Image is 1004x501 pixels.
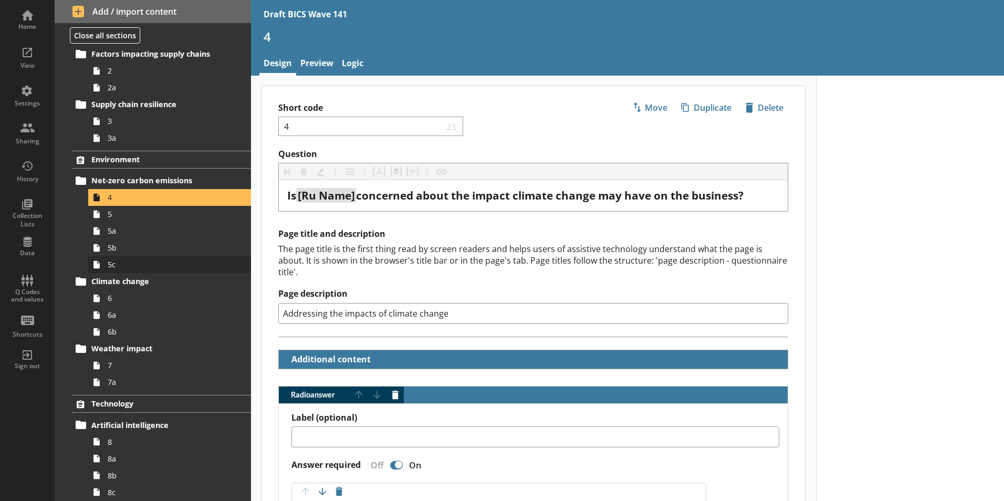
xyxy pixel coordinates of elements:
div: Collection Lists [9,212,46,228]
button: Move option down [314,483,331,500]
div: On [405,460,430,471]
a: 7a [88,374,251,391]
div: History [9,175,46,183]
span: 2 [108,66,224,76]
span: 3a [108,133,224,143]
span: Duplicate [677,99,736,116]
a: 5 [88,206,251,223]
span: Is [287,188,296,203]
span: 7a [108,377,224,387]
button: Duplicate [676,99,736,117]
button: Move [627,99,672,117]
button: Delete option [331,483,348,500]
label: Question [278,149,788,160]
li: EnvironmentNet-zero carbon emissions455a5b5cClimate change66a6bWeather impact77a [55,151,251,391]
span: Net-zero carbon emissions [91,175,220,185]
label: Short code [278,102,534,113]
a: Climate change [72,273,251,290]
span: Factors impacting supply chains [91,49,220,59]
a: Artificial intelligence [72,416,251,433]
a: 8b [88,467,251,484]
span: [Ru Name] [298,188,355,203]
a: Environment [72,151,251,169]
h1: 4 [264,28,991,45]
a: 3a [88,130,251,147]
a: Supply chain resilience [72,96,251,113]
a: 5a [88,223,251,239]
div: Sign out [9,362,46,370]
span: Weather impact [91,343,220,353]
span: 7 [108,360,224,370]
a: 6 [88,290,251,307]
div: Q Codes and values [9,288,46,304]
div: Data [9,249,46,257]
a: Design [259,53,296,76]
span: 23 [444,121,459,131]
div: Off [362,460,388,471]
a: 5c [88,256,251,273]
span: 8 [108,437,224,447]
label: Label (optional) [291,412,779,423]
a: Preview [296,53,338,76]
div: Question [287,189,779,203]
span: Radio answer [279,391,350,399]
span: concerned about the impact climate change may have on the business? [356,188,744,203]
h2: Page title and description [278,228,788,239]
span: 8c [108,487,224,497]
div: The page title is the first thing read by screen readers and helps users of assistive technology ... [278,243,788,278]
a: 8 [88,433,251,450]
span: Climate change [91,276,220,286]
span: 8a [108,454,224,464]
button: Close all sections [70,27,140,44]
a: 7 [88,357,251,374]
span: 6a [108,310,224,320]
button: Delete [740,99,788,117]
span: Delete [741,99,788,116]
span: 5b [108,243,224,253]
a: Technology [72,395,251,413]
a: 4 [88,189,251,206]
span: 5c [108,259,224,269]
li: Supply chainsFactors impacting supply chains22aSupply chain resilience33a [55,24,251,147]
a: 2a [88,79,251,96]
button: Delete answer [387,387,404,403]
button: Additional content [283,350,373,369]
span: 4 [108,192,224,202]
label: Answer required [291,460,361,471]
div: Shortcuts [9,330,46,339]
span: 5 [108,209,224,219]
span: Move [628,99,672,116]
a: 8c [88,484,251,500]
a: 8a [88,450,251,467]
span: Environment [91,154,220,164]
span: 2a [108,82,224,92]
div: Sharing [9,137,46,145]
span: 3 [108,116,224,126]
span: 6b [108,327,224,337]
div: Draft BICS Wave 141 [264,8,347,20]
li: Factors impacting supply chains22a [77,46,251,96]
div: Home [9,23,46,31]
div: Settings [9,99,46,108]
a: 6b [88,323,251,340]
a: 2 [88,62,251,79]
span: 6 [108,293,224,303]
div: View [9,61,46,70]
li: Supply chain resilience33a [77,96,251,147]
a: Weather impact [72,340,251,357]
label: Page description [278,288,788,299]
a: 3 [88,113,251,130]
a: 6a [88,307,251,323]
a: 5b [88,239,251,256]
li: Weather impact77a [77,340,251,391]
li: Climate change66a6b [77,273,251,340]
span: Artificial intelligence [91,420,220,430]
span: Add / import content [72,6,234,17]
li: Net-zero carbon emissions455a5b5c [77,172,251,273]
span: 5a [108,226,224,236]
span: Technology [91,399,220,409]
a: Logic [338,53,368,76]
a: Factors impacting supply chains [72,46,251,62]
a: Net-zero carbon emissions [72,172,251,189]
span: Supply chain resilience [91,99,220,109]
